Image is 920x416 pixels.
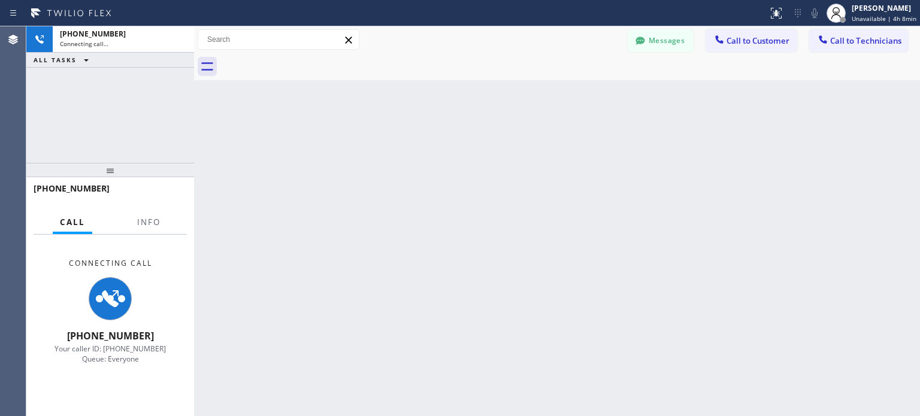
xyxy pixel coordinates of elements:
span: Info [137,217,161,227]
span: [PHONE_NUMBER] [60,29,126,39]
input: Search [198,30,359,49]
span: Call to Customer [727,35,789,46]
button: Info [130,211,168,234]
button: Messages [628,29,694,52]
div: [PERSON_NAME] [852,3,916,13]
button: Mute [806,5,823,22]
span: Your caller ID: [PHONE_NUMBER] Queue: Everyone [55,344,166,364]
button: ALL TASKS [26,53,101,67]
span: Connecting Call [69,258,152,268]
button: Call to Customer [706,29,797,52]
button: Call to Technicians [809,29,908,52]
span: ALL TASKS [34,56,77,64]
span: [PHONE_NUMBER] [34,183,110,194]
span: Call to Technicians [830,35,901,46]
span: Unavailable | 4h 8min [852,14,916,23]
span: Call [60,217,85,227]
span: [PHONE_NUMBER] [67,329,154,342]
button: Call [53,211,92,234]
span: Connecting call… [60,40,108,48]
